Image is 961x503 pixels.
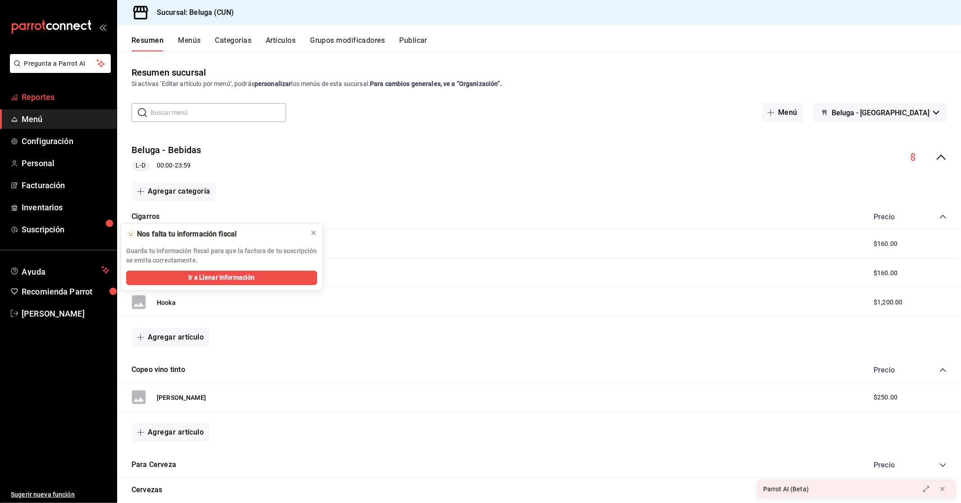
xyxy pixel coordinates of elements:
span: Suscripción [22,223,109,236]
button: Agregar artículo [132,423,209,442]
h3: Sucursal: Beluga (CUN) [150,7,234,18]
div: Si activas ‘Editar artículo por menú’, podrás los menús de esta sucursal. [132,79,947,89]
div: Parrot AI (Beta) [763,485,809,494]
span: Reportes [22,91,109,103]
button: Copeo vino tinto [132,365,185,375]
button: Cervezas [132,485,162,495]
div: Precio [865,366,922,374]
button: Cigarros [132,212,159,222]
span: $1,200.00 [874,298,902,307]
button: Publicar [399,36,427,51]
strong: Para cambios generales, ve a “Organización”. [370,80,502,87]
div: navigation tabs [132,36,961,51]
div: collapse-menu-row [117,136,961,178]
button: Menús [178,36,200,51]
span: Menú [22,113,109,125]
span: Personal [22,157,109,169]
button: Categorías [215,36,252,51]
button: Hooka [157,298,176,307]
input: Buscar menú [150,104,286,122]
span: L-D [132,161,149,170]
button: Resumen [132,36,164,51]
button: Grupos modificadores [310,36,385,51]
button: Agregar categoría [132,182,216,201]
span: $160.00 [874,239,897,249]
strong: personalizar [255,80,291,87]
button: Beluga - Bebidas [132,144,201,157]
button: Menú [762,103,803,122]
button: Ir a Llenar Información [126,271,317,285]
button: collapse-category-row [939,367,947,374]
span: Pregunta a Parrot AI [24,59,97,68]
span: Configuración [22,135,109,147]
div: 00:00 - 23:59 [132,160,201,171]
span: Sugerir nueva función [11,490,109,499]
div: Resumen sucursal [132,66,206,79]
button: Beluga - [GEOGRAPHIC_DATA] [814,103,947,122]
button: collapse-category-row [939,213,947,220]
p: Guarda tu información fiscal para que la factura de tu suscripción se emita correctamente. [126,246,317,265]
span: Facturación [22,179,109,191]
span: [PERSON_NAME] [22,308,109,320]
div: Precio [865,461,922,469]
span: Beluga - [GEOGRAPHIC_DATA] [832,109,929,117]
button: open_drawer_menu [99,23,106,31]
span: $160.00 [874,268,897,278]
div: Precio [865,213,922,221]
span: $250.00 [874,393,897,402]
button: Agregar artículo [132,328,209,347]
span: Inventarios [22,201,109,213]
div: 🫥 Nos falta tu información fiscal [126,229,303,239]
button: Artículos [266,36,296,51]
button: Pregunta a Parrot AI [10,54,111,73]
span: Recomienda Parrot [22,285,109,298]
button: Para Cerveza [132,460,176,470]
a: Pregunta a Parrot AI [6,65,111,75]
span: Ir a Llenar Información [188,273,255,282]
span: Ayuda [22,265,98,276]
button: [PERSON_NAME] [157,393,206,402]
button: collapse-category-row [939,462,947,469]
